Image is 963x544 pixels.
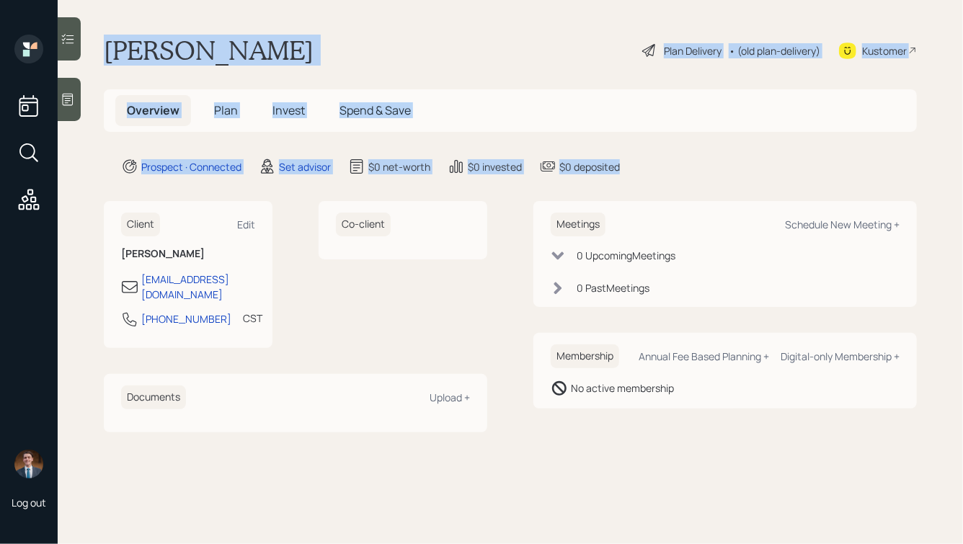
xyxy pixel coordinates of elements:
[664,43,722,58] div: Plan Delivery
[468,159,522,174] div: $0 invested
[141,272,255,302] div: [EMAIL_ADDRESS][DOMAIN_NAME]
[862,43,907,58] div: Kustomer
[336,213,391,236] h6: Co-client
[214,102,238,118] span: Plan
[577,248,675,263] div: 0 Upcoming Meeting s
[104,35,314,66] h1: [PERSON_NAME]
[121,213,160,236] h6: Client
[127,102,179,118] span: Overview
[14,450,43,478] img: hunter_neumayer.jpg
[12,496,46,509] div: Log out
[141,311,231,326] div: [PHONE_NUMBER]
[729,43,820,58] div: • (old plan-delivery)
[237,218,255,231] div: Edit
[272,102,305,118] span: Invest
[551,344,619,368] h6: Membership
[639,349,769,363] div: Annual Fee Based Planning +
[559,159,620,174] div: $0 deposited
[571,380,674,396] div: No active membership
[121,248,255,260] h6: [PERSON_NAME]
[785,218,900,231] div: Schedule New Meeting +
[279,159,331,174] div: Set advisor
[243,311,262,326] div: CST
[121,385,186,409] h6: Documents
[551,213,605,236] h6: Meetings
[577,280,649,295] div: 0 Past Meeting s
[430,391,470,404] div: Upload +
[340,102,411,118] span: Spend & Save
[781,349,900,363] div: Digital-only Membership +
[141,159,241,174] div: Prospect · Connected
[368,159,430,174] div: $0 net-worth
